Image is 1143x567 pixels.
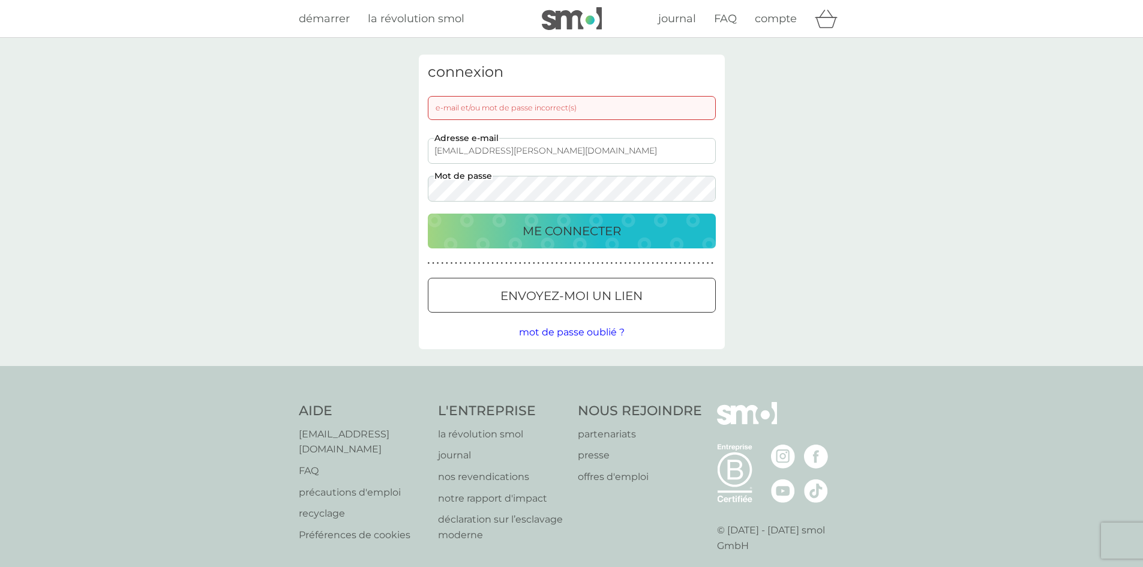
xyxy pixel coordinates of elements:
[438,469,566,485] a: nos revendications
[533,260,535,266] p: ●
[717,523,845,553] p: © [DATE] - [DATE] smol GmbH
[684,260,686,266] p: ●
[583,260,586,266] p: ●
[299,506,427,521] a: recyclage
[438,448,566,463] a: journal
[437,260,439,266] p: ●
[538,260,540,266] p: ●
[464,260,467,266] p: ●
[368,10,464,28] a: la révolution smol
[629,260,631,266] p: ●
[514,260,517,266] p: ●
[702,260,704,266] p: ●
[714,10,737,28] a: FAQ
[428,96,716,120] div: e-mail et/ou mot de passe incorrect(s)
[491,260,494,266] p: ●
[501,260,503,266] p: ●
[755,12,797,25] span: compte
[505,260,508,266] p: ●
[432,260,434,266] p: ●
[606,260,608,266] p: ●
[473,260,476,266] p: ●
[299,485,427,500] a: précautions d'emploi
[647,260,650,266] p: ●
[542,7,602,30] img: smol
[446,260,448,266] p: ●
[438,402,566,421] h4: L'ENTREPRISE
[771,479,795,503] img: visitez la page Youtube de smol
[578,427,702,442] p: partenariats
[487,260,490,266] p: ●
[717,402,777,443] img: smol
[679,260,682,266] p: ●
[693,260,695,266] p: ●
[755,10,797,28] a: compte
[697,260,700,266] p: ●
[551,260,553,266] p: ●
[428,64,716,81] h3: connexion
[638,260,640,266] p: ●
[670,260,673,266] p: ●
[624,260,626,266] p: ●
[455,260,457,266] p: ●
[299,10,350,28] a: démarrer
[674,260,677,266] p: ●
[299,427,427,457] p: [EMAIL_ADDRESS][DOMAIN_NAME]
[560,260,563,266] p: ●
[574,260,577,266] p: ●
[469,260,471,266] p: ●
[478,260,480,266] p: ●
[519,260,521,266] p: ●
[299,463,427,479] a: FAQ
[578,402,702,421] h4: NOUS REJOINDRE
[578,469,702,485] a: offres d'emploi
[592,260,595,266] p: ●
[482,260,485,266] p: ●
[438,491,566,506] a: notre rapport d'impact
[707,260,709,266] p: ●
[299,527,427,543] p: Préférences de cookies
[601,260,604,266] p: ●
[634,260,636,266] p: ●
[428,260,430,266] p: ●
[556,260,558,266] p: ●
[428,214,716,248] button: ME CONNECTER
[299,12,350,25] span: démarrer
[815,7,845,31] div: panier
[438,512,566,542] a: déclaration sur l’esclavage moderne
[299,402,427,421] h4: AIDE
[496,260,499,266] p: ●
[438,427,566,442] a: la révolution smol
[711,260,713,266] p: ●
[804,479,828,503] img: visitez la page TikTok de smol
[597,260,599,266] p: ●
[620,260,622,266] p: ●
[510,260,512,266] p: ●
[661,260,663,266] p: ●
[523,221,621,241] p: ME CONNECTER
[611,260,613,266] p: ●
[578,448,702,463] a: presse
[688,260,691,266] p: ●
[714,12,737,25] span: FAQ
[804,445,828,469] img: visitez la page Facebook de smol
[587,260,590,266] p: ●
[658,10,696,28] a: journal
[460,260,462,266] p: ●
[569,260,572,266] p: ●
[368,12,464,25] span: la révolution smol
[652,260,654,266] p: ●
[500,286,643,305] p: envoyez-moi un lien
[542,260,544,266] p: ●
[519,325,625,340] button: mot de passe oublié ?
